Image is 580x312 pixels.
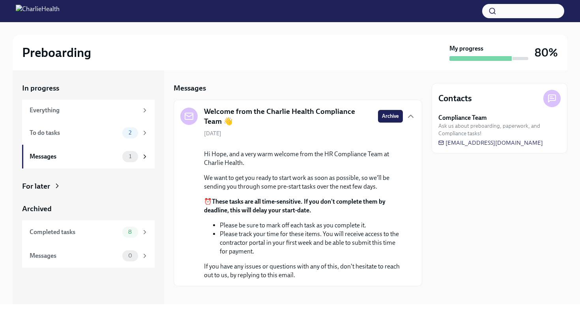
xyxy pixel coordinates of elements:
p: We want to get you ready to start work as soon as possible, so we'll be sending you through some ... [204,174,403,191]
img: CharlieHealth [16,5,60,17]
div: For later [22,181,50,191]
h5: Messages [174,83,206,93]
a: Messages1 [22,145,155,168]
li: Please be sure to mark off each task as you complete it. [220,221,403,230]
a: [EMAIL_ADDRESS][DOMAIN_NAME] [438,139,543,147]
a: To do tasks2 [22,121,155,145]
span: 1 [124,153,136,159]
span: Ask us about preboarding, paperwork, and Compliance tasks! [438,122,561,137]
li: Please track your time for these items. You will receive access to the contractor portal in your ... [220,230,403,256]
button: Archive [378,110,403,123]
p: If you have any issues or questions with any of this, don't hesitate to reach out to us, by reply... [204,262,403,280]
p: Hi Hope, and a very warm welcome from the HR Compliance Team at Charlie Health. [204,150,403,167]
h2: Preboarding [22,45,91,61]
a: Archived [22,204,155,214]
div: Completed tasks [30,228,119,236]
span: 0 [123,253,137,259]
h5: Welcome from the Charlie Health Compliance Team 👋 [204,106,372,127]
span: Archive [382,112,399,120]
div: Everything [30,106,138,115]
h3: 80% [535,45,558,60]
div: Messages [30,251,119,260]
span: [DATE] [204,130,221,137]
strong: My progress [449,44,483,53]
a: Everything [22,100,155,121]
p: ⏰ [204,197,403,215]
div: To do tasks [30,129,119,137]
span: 8 [123,229,137,235]
strong: These tasks are all time-sensitive. If you don't complete them by deadline, this will delay your ... [204,198,385,214]
a: For later [22,181,155,191]
a: In progress [22,83,155,93]
span: 2 [124,130,136,136]
div: Messages [30,152,119,161]
a: Completed tasks8 [22,220,155,244]
a: Messages0 [22,244,155,268]
h4: Contacts [438,93,472,104]
strong: Compliance Team [438,113,487,122]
